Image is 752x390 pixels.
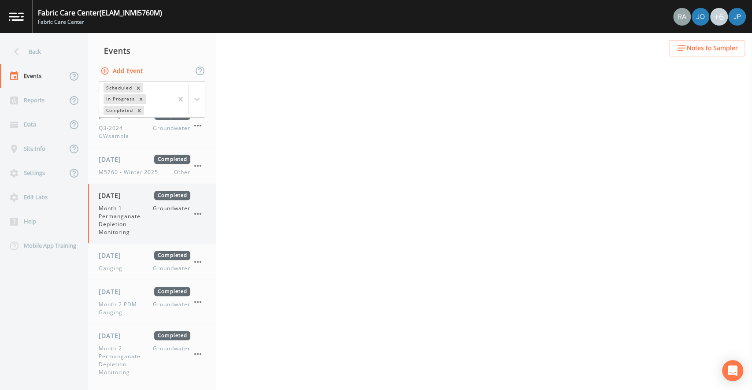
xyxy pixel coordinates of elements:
span: Notes to Sampler [687,43,738,54]
span: Gauging [99,264,128,272]
div: Fabric Care Center (ELAM_INMI5760M) [38,7,162,18]
div: Events [88,40,216,62]
span: Groundwater [153,345,190,376]
span: [DATE] [99,331,127,340]
span: Groundwater [153,264,190,272]
img: 41241ef155101aa6d92a04480b0d0000 [728,8,746,26]
span: [DATE] [99,287,127,296]
span: [DATE] [99,251,127,260]
span: Completed [154,191,190,200]
span: Other [174,168,190,176]
span: Completed [154,331,190,340]
div: Remove Scheduled [133,83,143,93]
span: Groundwater [153,301,190,316]
a: [DATE]CompletedGaugingGroundwater [88,244,216,280]
span: Month 1 Permanganate Depletion Monitoring [99,204,153,236]
span: Month 2 Permanganate Depletion Monitoring [99,345,153,376]
img: 7493944169e4cb9b715a099ebe515ac2 [673,8,691,26]
span: Completed [154,251,190,260]
div: Remove Completed [134,106,144,115]
div: Radlie J Storer [673,8,691,26]
span: Completed [154,155,190,164]
img: eb8b2c35ded0d5aca28d215f14656a61 [692,8,709,26]
div: +6 [710,8,728,26]
div: Open Intercom Messenger [722,360,743,381]
span: Completed [154,287,190,296]
button: Notes to Sampler [669,40,745,56]
button: Add Event [99,63,146,79]
a: [DATE]CompletedMonth 1 Permanganate Depletion MonitoringGroundwater [88,184,216,244]
img: logo [9,12,24,21]
div: Completed [104,106,134,115]
span: Month 2 PDM Gauging [99,301,153,316]
a: [DATE]CompletedM5760 - Winter 2025Other [88,148,216,184]
span: [DATE] [99,191,127,200]
div: Remove In Progress [136,94,146,104]
span: Q3-2024 GWsample [99,124,153,140]
div: Josh Dutton [691,8,710,26]
a: [DATE]CompletedQ3-2024 GWsampleGroundwater [88,104,216,148]
div: Fabric Care Center [38,18,162,26]
div: Scheduled [104,83,133,93]
a: [DATE]CompletedMonth 2 PDM GaugingGroundwater [88,280,216,324]
span: [DATE] [99,155,127,164]
span: Groundwater [153,204,190,236]
div: In Progress [104,94,136,104]
span: M5760 - Winter 2025 [99,168,163,176]
a: [DATE]CompletedMonth 2 Permanganate Depletion MonitoringGroundwater [88,324,216,384]
span: Groundwater [153,124,190,140]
